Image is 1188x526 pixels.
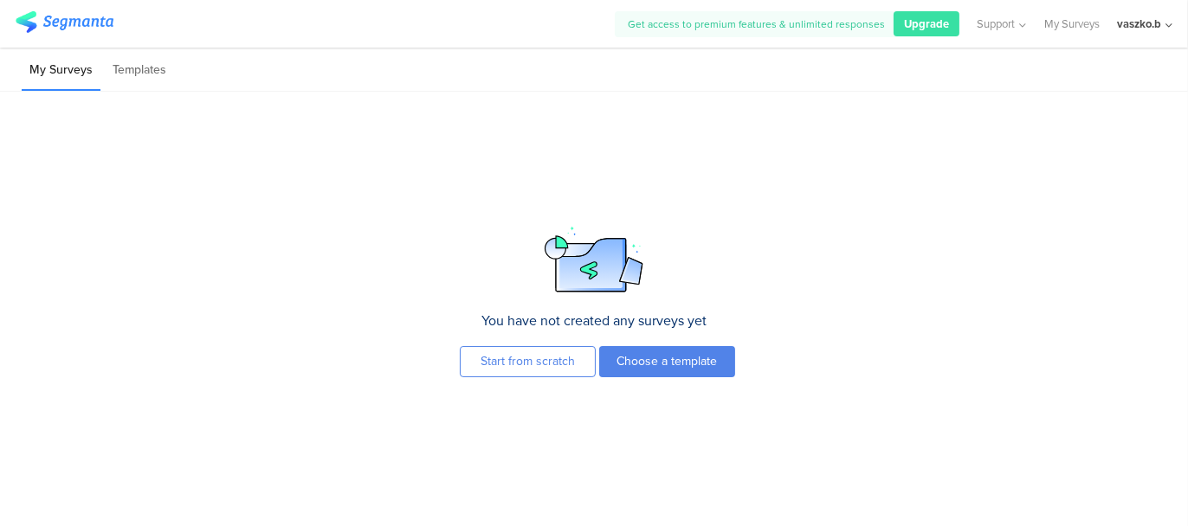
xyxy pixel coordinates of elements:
div: vaszko.b [1117,16,1161,32]
div: You have not created any surveys yet [464,311,724,330]
img: segmanta logo [16,11,113,33]
button: Start from scratch [460,346,596,377]
li: My Surveys [22,50,100,91]
img: empty-state-icon.svg [544,224,644,293]
span: Support [978,16,1016,32]
span: Get access to premium features & unlimited responses [628,16,885,32]
li: Templates [105,50,174,91]
span: Upgrade [904,16,949,32]
button: Choose a template [599,346,735,377]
